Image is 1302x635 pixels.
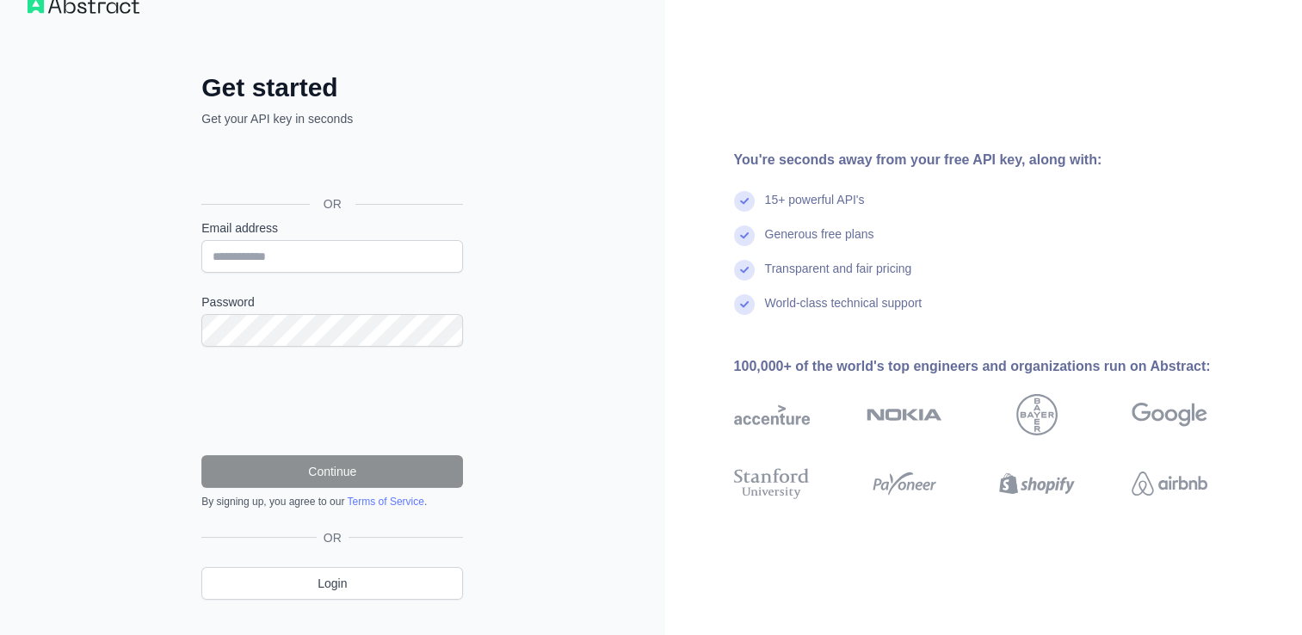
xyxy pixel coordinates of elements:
img: check mark [734,225,755,246]
label: Email address [201,219,463,237]
img: nokia [867,394,942,435]
div: Generous free plans [765,225,874,260]
img: bayer [1016,394,1058,435]
span: OR [317,529,349,546]
img: shopify [999,465,1075,502]
iframe: “使用 Google 账号登录”按钮 [193,146,468,184]
div: You're seconds away from your free API key, along with: [734,150,1262,170]
p: Get your API key in seconds [201,110,463,127]
div: World-class technical support [765,294,923,329]
div: By signing up, you agree to our . [201,495,463,509]
img: check mark [734,294,755,315]
img: payoneer [867,465,942,502]
img: stanford university [734,465,810,502]
a: Login [201,567,463,600]
div: 15+ powerful API's [765,191,865,225]
img: airbnb [1132,465,1207,502]
img: check mark [734,260,755,281]
div: 100,000+ of the world's top engineers and organizations run on Abstract: [734,356,1262,377]
span: OR [310,195,355,213]
img: google [1132,394,1207,435]
iframe: reCAPTCHA [201,367,463,435]
button: Continue [201,455,463,488]
img: check mark [734,191,755,212]
a: Terms of Service [347,496,423,508]
h2: Get started [201,72,463,103]
div: Transparent and fair pricing [765,260,912,294]
img: accenture [734,394,810,435]
label: Password [201,293,463,311]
